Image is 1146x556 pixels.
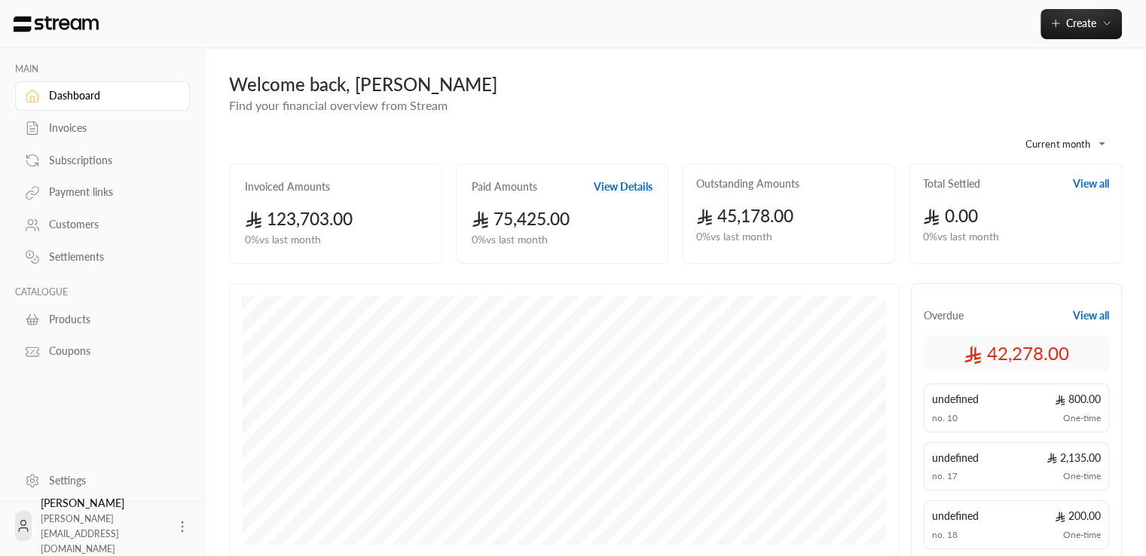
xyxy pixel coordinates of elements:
[15,286,190,298] p: CATALOGUE
[1047,451,1101,466] span: 2,135.00
[1041,9,1122,39] button: Create
[15,210,190,240] a: Customers
[49,249,171,264] div: Settlements
[49,344,171,359] div: Coupons
[1066,17,1096,29] span: Create
[924,308,964,323] span: Overdue
[49,312,171,327] div: Products
[1063,470,1101,482] span: One-time
[15,63,190,75] p: MAIN
[1073,176,1109,191] button: View all
[932,392,979,407] span: undefined
[696,206,794,226] span: 45,178.00
[15,145,190,175] a: Subscriptions
[49,473,171,488] div: Settings
[49,217,171,232] div: Customers
[1063,412,1101,424] span: One-time
[932,451,979,466] span: undefined
[472,232,548,248] span: 0 % vs last month
[923,176,980,191] h2: Total Settled
[696,229,772,245] span: 0 % vs last month
[964,341,1068,365] span: 42,278.00
[15,81,190,111] a: Dashboard
[1055,509,1101,524] span: 200.00
[1073,308,1109,323] button: View all
[696,176,799,191] h2: Outstanding Amounts
[245,232,321,248] span: 0 % vs last month
[49,88,171,103] div: Dashboard
[932,529,958,541] span: no. 18
[229,98,448,112] span: Find your financial overview from Stream
[41,496,166,556] div: [PERSON_NAME]
[472,179,537,194] h2: Paid Amounts
[932,509,979,524] span: undefined
[594,179,652,194] button: View Details
[49,121,171,136] div: Invoices
[229,72,1122,96] div: Welcome back, [PERSON_NAME]
[15,337,190,366] a: Coupons
[472,209,570,229] span: 75,425.00
[245,209,353,229] span: 123,703.00
[15,178,190,207] a: Payment links
[1063,529,1101,541] span: One-time
[1055,392,1101,407] span: 800.00
[49,153,171,168] div: Subscriptions
[15,114,190,143] a: Invoices
[15,243,190,272] a: Settlements
[923,206,978,226] span: 0.00
[245,179,330,194] h2: Invoiced Amounts
[15,466,190,495] a: Settings
[41,513,119,554] span: [PERSON_NAME][EMAIL_ADDRESS][DOMAIN_NAME]
[12,16,100,32] img: Logo
[1001,124,1114,163] div: Current month
[15,304,190,334] a: Products
[932,412,958,424] span: no. 10
[923,229,999,245] span: 0 % vs last month
[49,185,171,200] div: Payment links
[932,470,958,482] span: no. 17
